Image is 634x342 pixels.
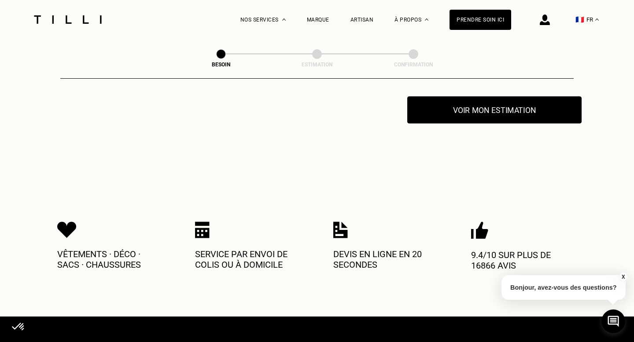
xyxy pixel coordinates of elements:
[333,249,439,270] p: Devis en ligne en 20 secondes
[575,15,584,24] span: 🇫🇷
[333,222,348,238] img: Icon
[307,17,329,23] a: Marque
[273,62,361,68] div: Estimation
[57,249,163,270] p: Vêtements · Déco · Sacs · Chaussures
[595,18,599,21] img: menu déroulant
[350,17,374,23] a: Artisan
[369,62,457,68] div: Confirmation
[450,10,511,30] a: Prendre soin ici
[425,18,428,21] img: Menu déroulant à propos
[501,275,626,300] p: Bonjour, avez-vous des questions?
[407,96,582,124] button: Voir mon estimation
[619,272,627,282] button: X
[471,222,488,239] img: Icon
[195,222,210,238] img: Icon
[540,15,550,25] img: icône connexion
[471,250,577,271] p: 9.4/10 sur plus de 16866 avis
[195,249,301,270] p: Service par envoi de colis ou à domicile
[282,18,286,21] img: Menu déroulant
[57,222,77,238] img: Icon
[177,62,265,68] div: Besoin
[31,15,105,24] img: Logo du service de couturière Tilli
